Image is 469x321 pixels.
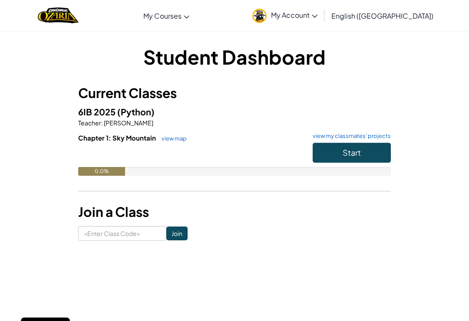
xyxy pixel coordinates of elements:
h3: Current Classes [78,83,391,103]
input: <Enter Class Code> [78,226,166,241]
img: avatar [252,9,267,23]
a: My Account [248,2,322,29]
span: My Courses [143,11,182,20]
h1: Student Dashboard [78,43,391,70]
span: Start [343,147,361,157]
span: My Account [271,10,317,20]
span: 6IB 2025 [78,106,117,117]
a: Ozaria by CodeCombat logo [38,7,78,24]
span: English ([GEOGRAPHIC_DATA]) [331,11,433,20]
input: Join [166,226,188,240]
span: Chapter 1: Sky Mountain [78,134,157,142]
h3: Join a Class [78,202,391,222]
span: [PERSON_NAME] [103,119,153,127]
span: Teacher [78,119,101,127]
span: : [101,119,103,127]
a: view my classmates' projects [308,133,391,139]
a: view map [157,135,187,142]
span: (Python) [117,106,155,117]
a: English ([GEOGRAPHIC_DATA]) [327,4,438,27]
a: My Courses [139,4,194,27]
div: 0.0% [78,167,125,176]
button: Start [313,143,391,163]
img: Home [38,7,78,24]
